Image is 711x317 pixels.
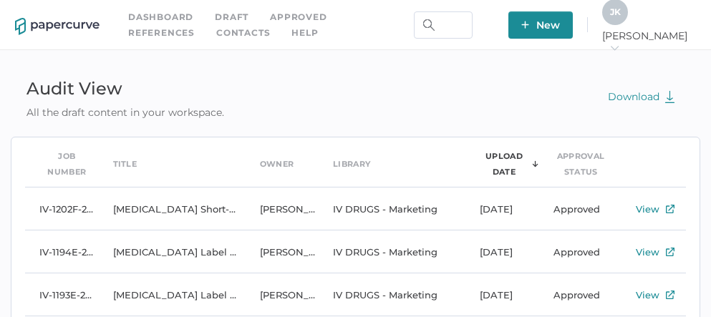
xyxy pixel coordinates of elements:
div: Owner [260,156,294,172]
td: IV-1193E-2025.09.19-2.0 [25,273,99,316]
td: [DATE] [465,230,539,273]
button: Download [594,83,690,110]
span: [PERSON_NAME] [602,29,696,55]
div: View [636,243,659,260]
img: external-link-icon.7ec190a1.svg [666,205,674,213]
td: IV DRUGS - Marketing [319,230,465,273]
input: Search Workspace [414,11,473,39]
a: Draft [215,9,248,25]
div: Title [113,156,137,172]
td: [DATE] [465,187,539,230]
td: [PERSON_NAME] [246,187,319,230]
div: Approval Status [553,148,609,180]
button: New [508,11,573,39]
td: Approved [539,273,613,316]
td: [PERSON_NAME] [246,273,319,316]
td: [PERSON_NAME] [246,230,319,273]
span: J K [610,6,621,17]
a: Approved [270,9,327,25]
td: IV DRUGS - Marketing [319,273,465,316]
span: New [521,11,560,39]
td: [DATE] [465,273,539,316]
td: [MEDICAL_DATA] Short-Dated Notice [DATE] FR [99,187,246,230]
img: external-link-icon.7ec190a1.svg [666,248,674,256]
img: download-green.2f70a7b3.svg [664,90,675,103]
div: Job Number [39,148,95,180]
td: Approved [539,187,613,230]
div: View [636,286,659,303]
img: plus-white.e19ec114.svg [521,21,529,29]
td: IV-1194E-2025.09.19-2.0 [25,230,99,273]
img: sorting-arrow-down.c3f0a1d0.svg [532,160,538,167]
div: View [636,200,659,218]
img: papercurve-logo-colour.7244d18c.svg [15,18,100,35]
div: Library [333,156,370,172]
img: search.bf03fe8b.svg [423,19,435,31]
td: [MEDICAL_DATA] Label Notice [DATE] EN [99,273,246,316]
span: Download [608,90,675,103]
a: Dashboard [128,9,193,25]
div: Upload Date [480,148,528,180]
td: IV DRUGS - Marketing [319,187,465,230]
td: IV-1202F-2025.09.23-2.0 [25,187,99,230]
div: Audit View [11,73,240,104]
div: All the draft content in your workspace. [11,104,240,120]
div: help [291,25,318,41]
a: References [128,25,195,41]
img: external-link-icon.7ec190a1.svg [666,291,674,299]
td: Approved [539,230,613,273]
i: arrow_right [609,43,619,53]
td: [MEDICAL_DATA] Label Notice [DATE] FR [99,230,246,273]
a: Contacts [216,25,270,41]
